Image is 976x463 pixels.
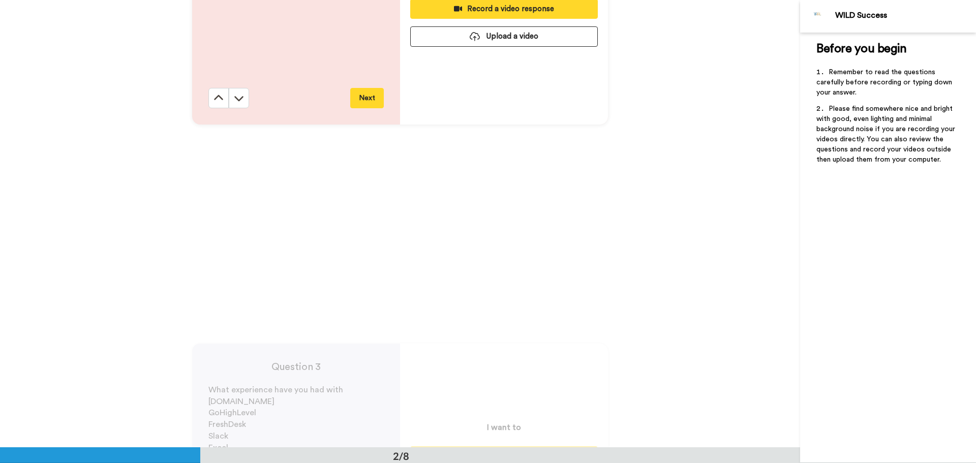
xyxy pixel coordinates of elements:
[806,4,830,28] img: Profile Image
[816,105,957,163] span: Please find somewhere nice and bright with good, even lighting and minimal background noise if yo...
[410,26,598,46] button: Upload a video
[418,4,590,14] div: Record a video response
[816,69,954,96] span: Remember to read the questions carefully before recording or typing down your answer.
[377,449,425,463] div: 2/8
[350,88,384,108] button: Next
[816,43,906,55] span: Before you begin
[835,11,975,20] div: WILD Success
